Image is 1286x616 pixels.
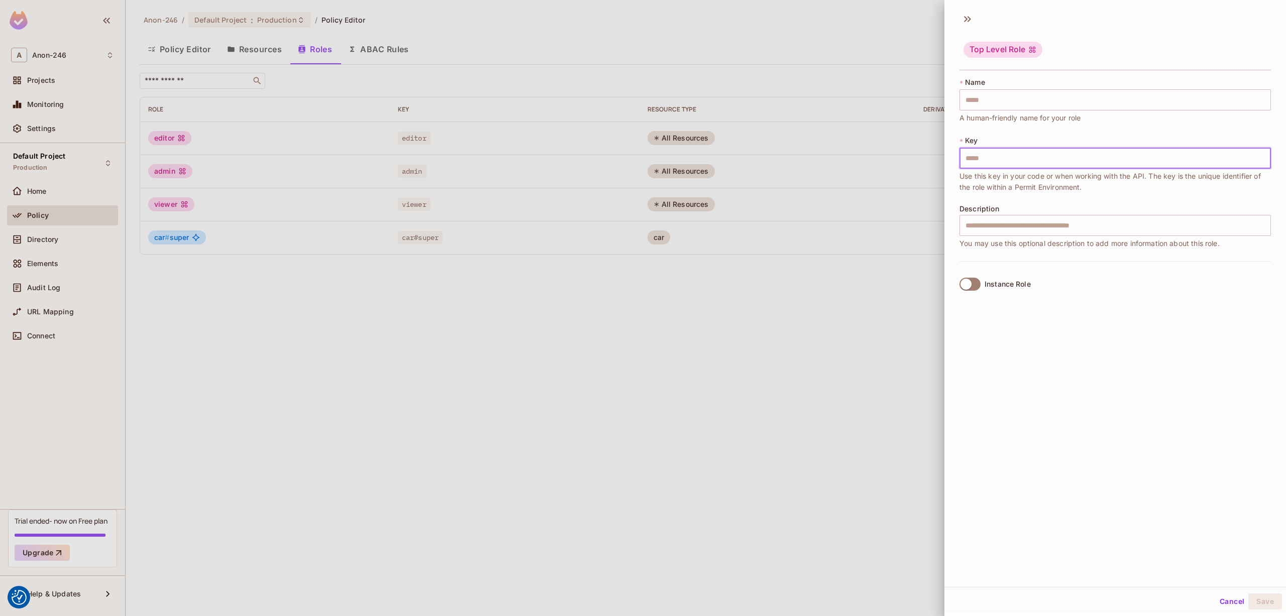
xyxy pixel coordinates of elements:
[965,137,978,145] span: Key
[12,590,27,605] img: Revisit consent button
[959,205,999,213] span: Description
[1216,593,1248,609] button: Cancel
[12,590,27,605] button: Consent Preferences
[959,238,1220,249] span: You may use this optional description to add more information about this role.
[1248,593,1282,609] button: Save
[963,42,1042,58] div: Top Level Role
[985,280,1031,288] div: Instance Role
[959,112,1081,124] span: A human-friendly name for your role
[959,171,1271,193] span: Use this key in your code or when working with the API. The key is the unique identifier of the r...
[965,78,985,86] span: Name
